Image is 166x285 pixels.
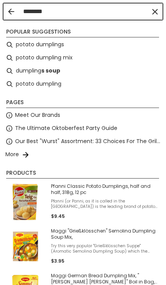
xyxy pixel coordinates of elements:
[8,8,14,15] button: Back
[51,243,160,254] span: Try this very popular "Grießklösschen Suppe" (Aromatic Semolina Dumpling Soup) which the whole fa...
[51,273,160,285] span: Maggi German Bread Dumpling Mix, "[PERSON_NAME] [PERSON_NAME]" Boil in Bag, 6.8 oz.
[6,227,160,266] a: Maggi Semolina Dumpling Soup MixMaggi "Grießklösschen" Semolina Dumpling Soup Mix,Try this very p...
[15,111,60,120] a: Meet Our Brands
[3,64,163,78] li: dumplings soup
[3,122,163,135] li: The Ultimate Oktoberfest Party Guide
[3,109,163,122] li: Meet Our Brands
[51,228,160,240] span: Maggi "Grießklösschen" Semolina Dumpling Soup Mix,
[3,38,163,51] li: potato dumplings
[15,124,117,133] a: The Ultimate Oktoberfest Party Guide
[51,213,65,219] span: $9.45
[41,66,60,75] b: s soup
[6,98,159,108] li: Pages
[3,179,163,224] li: Pfanni Classic Potato Dumplings, half and half, 318g, 12 pc
[3,51,163,64] li: potato dumpling mix
[6,227,45,266] img: Maggi Semolina Dumpling Soup Mix
[151,8,159,15] button: Clear
[51,258,64,264] span: $3.95
[3,78,163,91] li: potato dumpling
[15,137,161,146] a: Our Best "Wurst" Assortment: 33 Choices For The Grillabend
[3,135,163,148] li: Our Best "Wurst" Assortment: 33 Choices For The Grillabend
[51,199,160,209] span: Pfanni (or Panni, as it is called in the [GEOGRAPHIC_DATA]) is the leading brand of potato and br...
[51,183,160,196] span: Pfanni Classic Potato Dumplings, half and half, 318g, 12 pc
[3,224,163,269] li: Maggi "Grießklösschen" Semolina Dumpling Soup Mix,
[6,169,159,179] li: Products
[6,28,159,37] li: Popular suggestions
[6,182,160,221] a: Pfanni Classic Potato Dumplings, half and half, 318g, 12 pcPfanni (or Panni, as it is called in t...
[3,148,163,161] li: More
